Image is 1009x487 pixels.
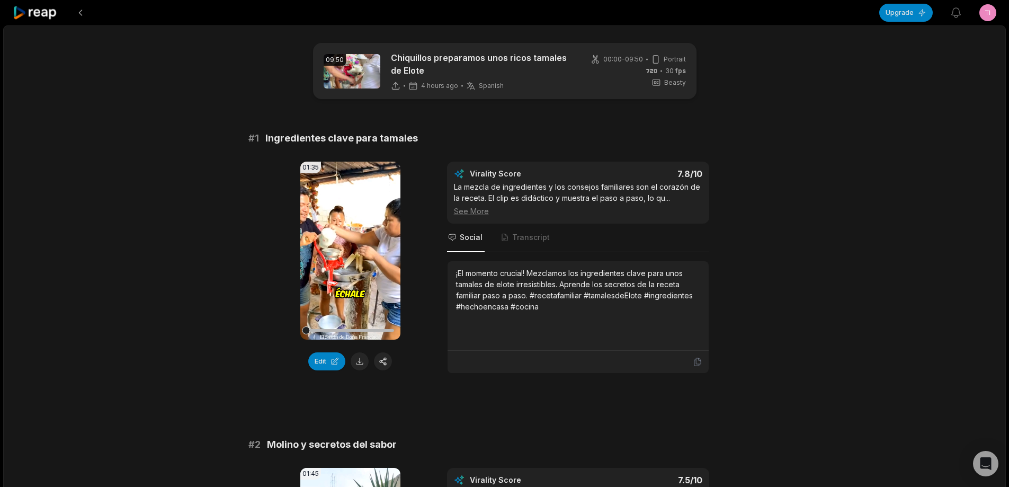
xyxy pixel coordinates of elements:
[421,82,458,90] span: 4 hours ago
[470,169,584,179] div: Virality Score
[391,51,574,77] p: Chiquillos preparamos unos ricos tamales de Elote
[454,206,702,217] div: See More
[454,181,702,217] div: La mezcla de ingredientes y los consejos familiares son el corazón de la receta. El clip es didác...
[308,352,345,370] button: Edit
[664,78,686,87] span: Beasty
[248,437,261,452] span: # 2
[603,55,643,64] span: 00:00 - 09:50
[512,232,550,243] span: Transcript
[456,268,700,312] div: ¡El momento crucial! Mezclamos los ingredientes clave para unos tamales de elote irresistibles. A...
[300,162,400,340] video: Your browser does not support mp4 format.
[665,66,686,76] span: 30
[460,232,483,243] span: Social
[267,437,397,452] span: Molino y secretos del sabor
[973,451,998,476] div: Open Intercom Messenger
[265,131,418,146] span: Ingredientes clave para tamales
[324,54,346,66] div: 09:50
[248,131,259,146] span: # 1
[470,475,584,485] div: Virality Score
[447,224,709,252] nav: Tabs
[879,4,933,22] button: Upgrade
[588,475,702,485] div: 7.5 /10
[588,169,702,179] div: 7.8 /10
[479,82,504,90] span: Spanish
[675,67,686,75] span: fps
[664,55,686,64] span: Portrait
